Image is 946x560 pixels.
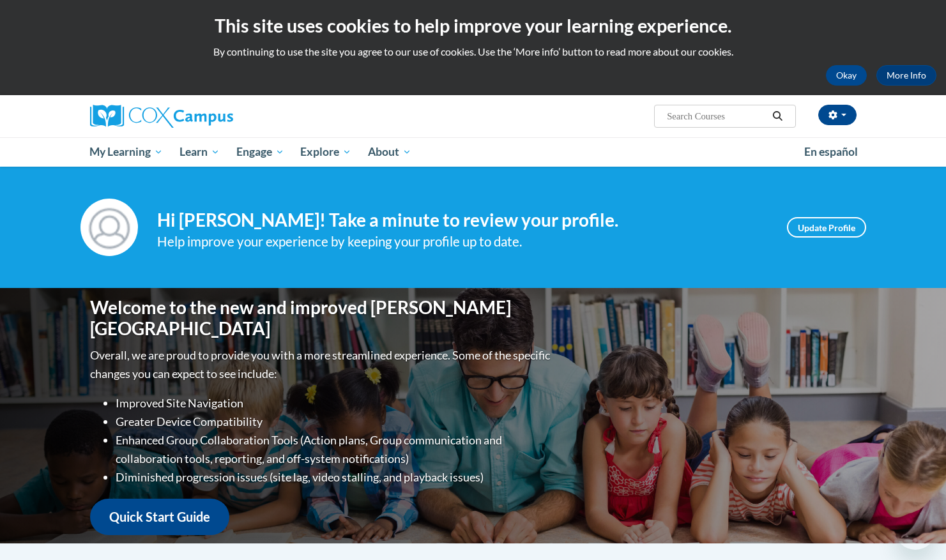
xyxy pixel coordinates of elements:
[236,144,284,160] span: Engage
[116,412,553,431] li: Greater Device Compatibility
[90,297,553,340] h1: Welcome to the new and improved [PERSON_NAME][GEOGRAPHIC_DATA]
[179,144,220,160] span: Learn
[818,105,857,125] button: Account Settings
[157,231,768,252] div: Help improve your experience by keeping your profile up to date.
[826,65,867,86] button: Okay
[90,105,333,128] a: Cox Campus
[666,109,768,124] input: Search Courses
[157,209,768,231] h4: Hi [PERSON_NAME]! Take a minute to review your profile.
[796,139,866,165] a: En español
[876,65,936,86] a: More Info
[90,346,553,383] p: Overall, we are proud to provide you with a more streamlined experience. Some of the specific cha...
[368,144,411,160] span: About
[116,394,553,412] li: Improved Site Navigation
[116,468,553,487] li: Diminished progression issues (site lag, video stalling, and playback issues)
[116,431,553,468] li: Enhanced Group Collaboration Tools (Action plans, Group communication and collaboration tools, re...
[71,137,876,167] div: Main menu
[300,144,351,160] span: Explore
[787,217,866,238] a: Update Profile
[90,499,229,535] a: Quick Start Guide
[10,13,936,38] h2: This site uses cookies to help improve your learning experience.
[80,199,138,256] img: Profile Image
[10,45,936,59] p: By continuing to use the site you agree to our use of cookies. Use the ‘More info’ button to read...
[171,137,228,167] a: Learn
[804,145,858,158] span: En español
[360,137,420,167] a: About
[82,137,172,167] a: My Learning
[90,105,233,128] img: Cox Campus
[228,137,293,167] a: Engage
[89,144,163,160] span: My Learning
[895,509,936,550] iframe: Button to launch messaging window
[768,109,787,124] button: Search
[292,137,360,167] a: Explore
